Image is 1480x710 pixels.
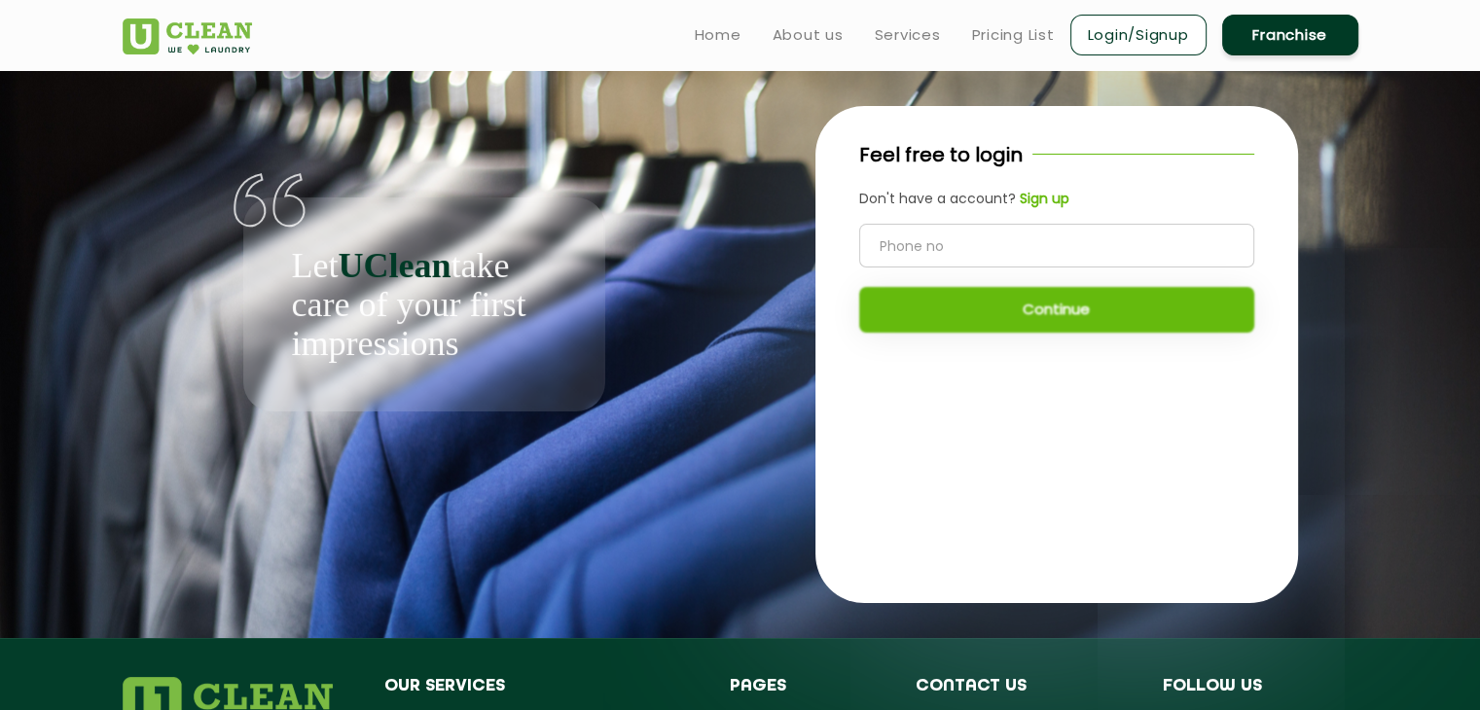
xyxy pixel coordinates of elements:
a: Services [875,23,941,47]
span: Don't have a account? [859,189,1016,208]
a: Franchise [1222,15,1358,55]
a: About us [773,23,844,47]
b: Sign up [1020,189,1069,208]
a: Login/Signup [1070,15,1207,55]
img: quote-img [234,173,307,228]
p: Feel free to login [859,140,1023,169]
a: Pricing List [972,23,1055,47]
a: Home [695,23,741,47]
input: Phone no [859,224,1254,267]
a: Sign up [1016,189,1069,209]
img: UClean Laundry and Dry Cleaning [123,18,252,54]
b: UClean [338,246,451,285]
p: Let take care of your first impressions [292,246,557,363]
